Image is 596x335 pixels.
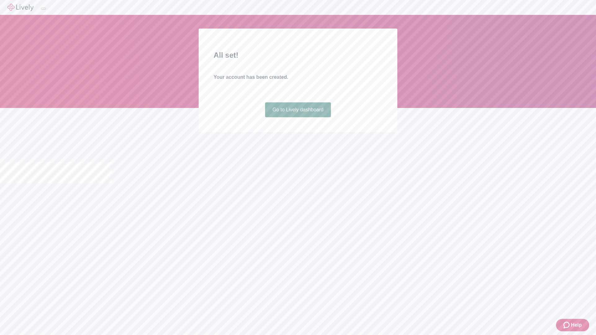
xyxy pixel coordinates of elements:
[214,50,382,61] h2: All set!
[556,319,589,331] button: Zendesk support iconHelp
[7,4,34,11] img: Lively
[265,102,331,117] a: Go to Lively dashboard
[571,321,582,329] span: Help
[214,74,382,81] h4: Your account has been created.
[563,321,571,329] svg: Zendesk support icon
[41,8,46,10] button: Log out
